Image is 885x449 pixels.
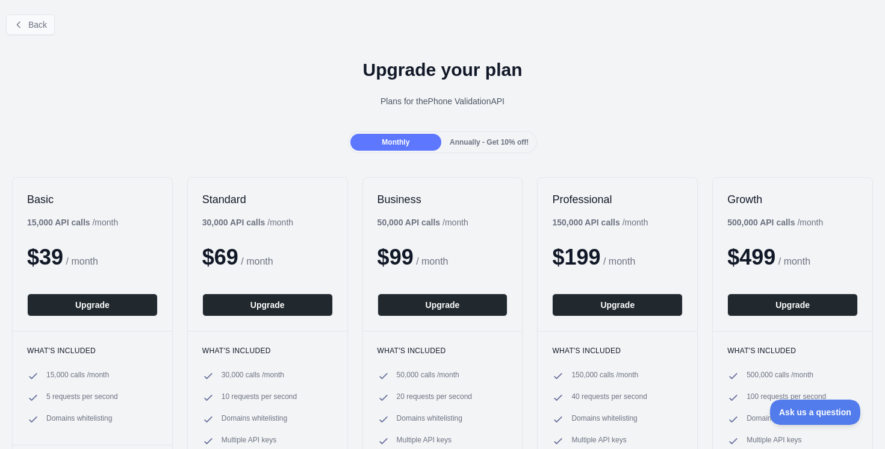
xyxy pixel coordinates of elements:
div: / month [377,216,468,228]
div: / month [552,216,648,228]
span: $ 499 [727,245,775,269]
h2: Professional [552,192,683,207]
div: / month [727,216,823,228]
iframe: Toggle Customer Support [770,400,861,425]
b: 500,000 API calls [727,218,795,227]
h2: Growth [727,192,858,207]
h2: Standard [202,192,333,207]
h2: Business [377,192,508,207]
b: 50,000 API calls [377,218,441,227]
span: $ 199 [552,245,600,269]
span: $ 99 [377,245,414,269]
b: 150,000 API calls [552,218,619,227]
